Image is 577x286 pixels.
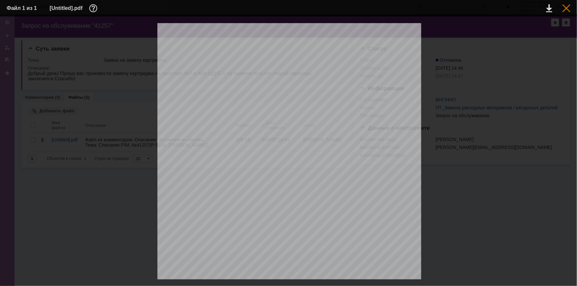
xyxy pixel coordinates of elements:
[562,4,570,12] div: Закрыть окно (Esc)
[50,4,99,12] div: [Untitled].pdf
[89,4,99,12] div: Дополнительная информация о файле (F11)
[546,4,552,12] div: Скачать файл
[7,6,40,11] div: Файл 1 из 1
